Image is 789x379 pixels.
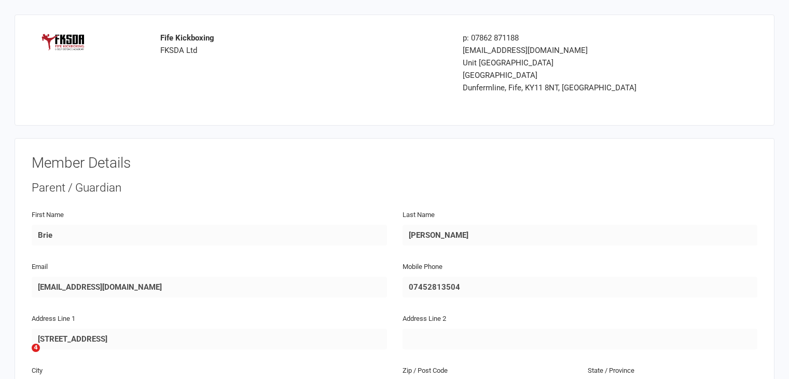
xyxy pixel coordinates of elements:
div: p: 07862 871188 [463,32,689,44]
label: First Name [32,210,64,221]
label: Address Line 2 [403,314,446,324]
img: logo.png [39,32,86,52]
label: Mobile Phone [403,262,442,273]
div: Dunfermline, Fife, KY11 8NT, [GEOGRAPHIC_DATA] [463,82,689,94]
label: Last Name [403,210,435,221]
iframe: Intercom live chat [10,344,35,369]
label: Address Line 1 [32,314,75,324]
label: Email [32,262,48,273]
h3: Member Details [32,155,757,171]
div: Unit [GEOGRAPHIC_DATA] [463,57,689,69]
div: Parent / Guardian [32,180,757,196]
label: City [32,366,43,376]
strong: Fife Kickboxing [160,33,214,43]
div: FKSDA Ltd [160,32,447,57]
div: [EMAIL_ADDRESS][DOMAIN_NAME] [463,44,689,57]
span: 4 [32,344,40,352]
label: Zip / Post Code [403,366,448,376]
div: [GEOGRAPHIC_DATA] [463,69,689,82]
label: State / Province [588,366,634,376]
